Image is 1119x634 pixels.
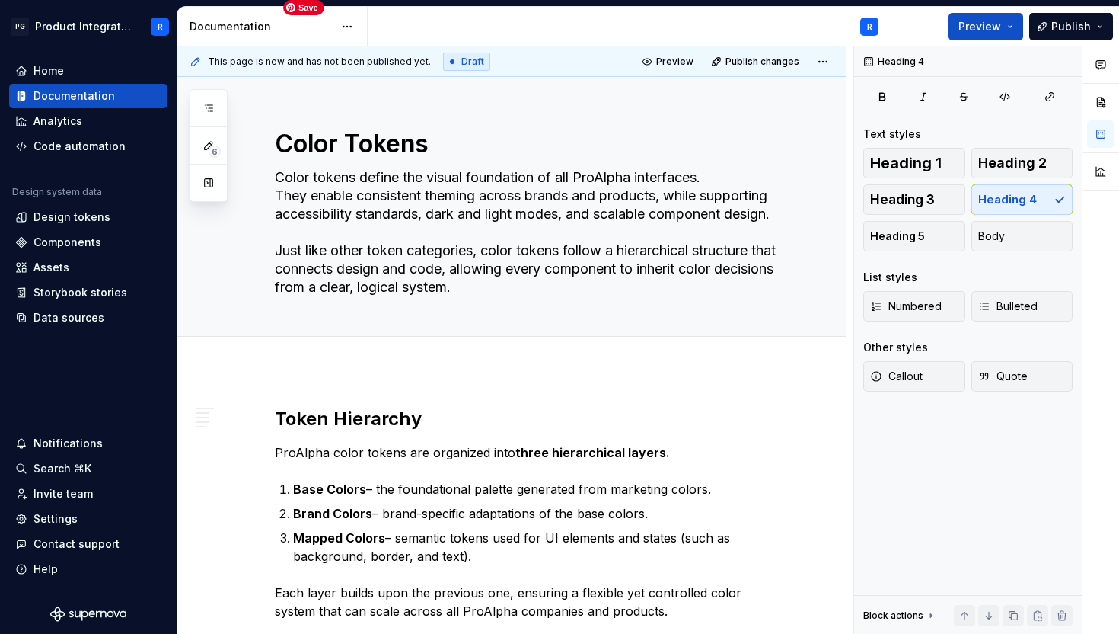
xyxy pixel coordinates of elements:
a: Design tokens [9,205,167,229]
div: Block actions [863,610,923,622]
span: This page is new and has not been published yet. [208,56,431,68]
button: Callout [863,361,965,392]
a: Assets [9,255,167,280]
button: PGProduct IntegrationR [3,10,174,43]
button: Bulleted [971,291,1073,322]
div: Text styles [863,126,921,142]
span: Publish changes [725,56,799,68]
div: Settings [33,511,78,527]
span: Heading 1 [870,155,942,171]
button: Preview [637,51,700,72]
span: Heading 3 [870,192,935,207]
a: Invite team [9,482,167,506]
button: Heading 2 [971,148,1073,178]
div: Storybook stories [33,285,127,300]
span: Quote [978,369,1028,384]
a: Documentation [9,84,167,108]
a: Storybook stories [9,280,167,305]
div: Code automation [33,139,126,154]
strong: three hierarchical layers. [515,445,670,460]
div: Design tokens [33,210,110,225]
div: Components [33,235,101,250]
a: Components [9,230,167,255]
div: Search ⌘K [33,461,91,476]
div: Design system data [12,186,102,198]
button: Body [971,221,1073,251]
span: Bulleted [978,299,1038,314]
div: Data sources [33,310,104,325]
span: Publish [1051,19,1091,34]
span: Heading 2 [978,155,1047,171]
button: Publish [1029,13,1113,40]
button: Help [9,557,167,581]
div: List styles [863,270,917,285]
div: PG [11,18,29,36]
span: 6 [209,146,221,158]
span: Draft [461,56,484,68]
strong: Brand Colors [293,506,372,521]
div: Home [33,63,64,78]
div: Other styles [863,340,928,355]
p: Each layer builds upon the previous one, ensuring a flexible yet controlled color system that can... [275,584,785,620]
button: Preview [948,13,1023,40]
h2: Token Hierarchy [275,407,785,431]
div: Assets [33,260,69,275]
button: Quote [971,361,1073,392]
a: Data sources [9,306,167,330]
textarea: Color Tokens [272,126,782,162]
strong: Mapped Colors [293,530,385,546]
div: Block actions [863,605,937,626]
div: Contact support [33,536,120,552]
div: Help [33,562,58,577]
p: – brand-specific adaptations of the base colors. [293,504,785,523]
button: Publish changes [706,51,806,72]
button: Heading 5 [863,221,965,251]
div: R [158,21,163,33]
button: Notifications [9,431,167,456]
div: Product Integration [35,19,132,34]
button: Heading 1 [863,148,965,178]
span: Heading 5 [870,229,925,244]
button: Heading 3 [863,184,965,215]
strong: Base Colors [293,482,366,497]
a: Home [9,59,167,83]
button: Contact support [9,532,167,556]
a: Code automation [9,134,167,158]
span: Preview [656,56,693,68]
div: R [867,21,872,33]
div: Analytics [33,114,82,129]
textarea: Color tokens define the visual foundation of all ProAlpha interfaces. They enable consistent them... [272,165,782,299]
p: – the foundational palette generated from marketing colors. [293,480,785,498]
span: Preview [958,19,1001,34]
div: Documentation [33,88,115,104]
span: Numbered [870,299,942,314]
a: Settings [9,507,167,531]
p: ProAlpha color tokens are organized into [275,443,785,462]
span: Body [978,229,1005,244]
div: Invite team [33,486,93,501]
button: Search ⌘K [9,456,167,481]
a: Analytics [9,109,167,133]
span: Callout [870,369,923,384]
div: Documentation [190,19,333,34]
p: – semantic tokens used for UI elements and states (such as background, border, and text). [293,529,785,565]
svg: Supernova Logo [50,607,126,622]
button: Numbered [863,291,965,322]
div: Notifications [33,436,103,451]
